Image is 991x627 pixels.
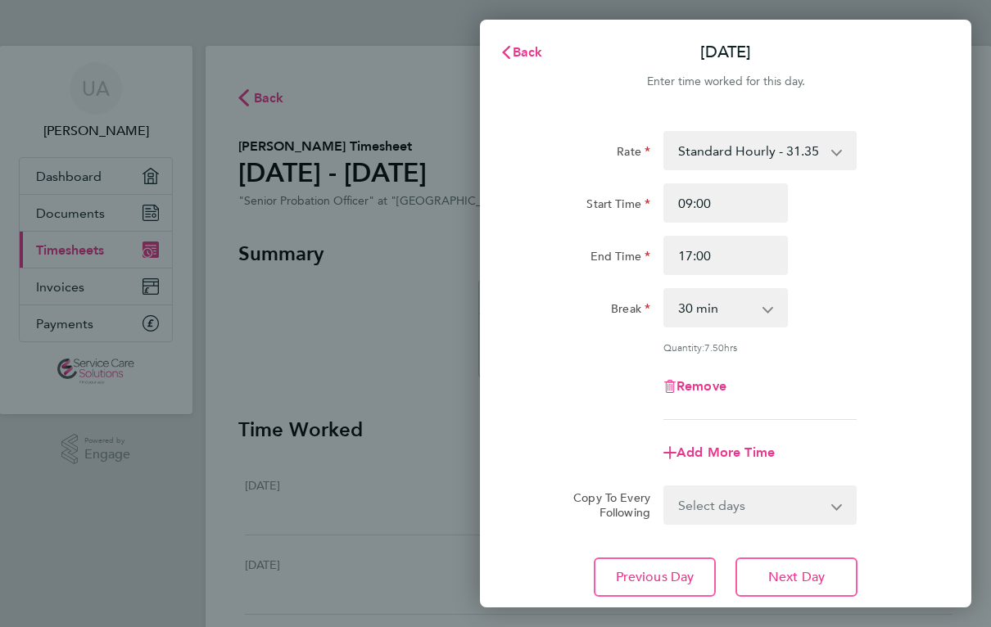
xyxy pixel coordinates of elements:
[483,36,559,69] button: Back
[735,557,858,597] button: Next Day
[663,236,788,275] input: E.g. 18:00
[704,341,724,354] span: 7.50
[513,44,543,60] span: Back
[677,378,726,394] span: Remove
[616,569,695,585] span: Previous Day
[663,183,788,223] input: E.g. 08:00
[591,249,650,268] label: End Time
[586,196,650,216] label: Start Time
[480,72,971,92] div: Enter time worked for this day.
[768,569,825,585] span: Next Day
[594,557,716,597] button: Previous Day
[663,446,775,459] button: Add More Time
[611,301,650,321] label: Break
[560,490,650,520] label: Copy To Every Following
[617,144,650,164] label: Rate
[677,444,775,460] span: Add More Time
[700,41,751,64] p: [DATE]
[663,380,726,393] button: Remove
[663,341,857,354] div: Quantity: hrs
